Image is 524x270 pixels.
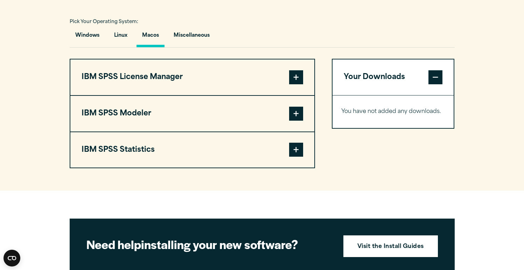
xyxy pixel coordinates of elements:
button: Your Downloads [333,59,454,95]
a: Visit the Install Guides [343,235,438,257]
button: IBM SPSS License Manager [70,59,314,95]
p: You have not added any downloads. [341,107,445,117]
strong: Need help [86,236,141,253]
strong: Visit the Install Guides [357,242,424,251]
button: IBM SPSS Modeler [70,96,314,132]
button: Macos [137,27,165,47]
span: Pick Your Operating System: [70,20,138,24]
button: Open CMP widget [4,250,20,267]
div: Your Downloads [333,95,454,128]
h2: installing your new software? [86,236,331,252]
button: Windows [70,27,105,47]
button: Miscellaneous [168,27,215,47]
button: IBM SPSS Statistics [70,132,314,168]
button: Linux [109,27,133,47]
